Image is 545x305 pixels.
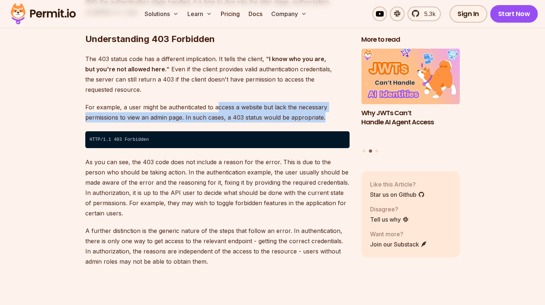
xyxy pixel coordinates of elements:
[85,131,350,148] code: HTTP/1.1 403 Forbidden
[370,190,425,199] a: Star us on Github
[184,7,215,21] button: Learn
[490,5,538,23] a: Start Now
[370,204,409,213] p: Disagree?
[246,7,265,21] a: Docs
[375,149,378,152] button: Go to slide 3
[361,49,460,104] img: Why JWTs Can’t Handle AI Agent Access
[85,102,350,123] p: For example, a user might be authenticated to access a website but lack the necessary permissions...
[449,5,487,23] a: Sign In
[85,157,350,218] p: As you can see, the 403 code does not include a reason for the error. This is due to the person w...
[370,240,427,248] a: Join our Substack
[370,180,425,188] p: Like this Article?
[361,49,460,145] li: 2 of 3
[361,108,460,127] h3: Why JWTs Can’t Handle AI Agent Access
[369,149,372,152] button: Go to slide 2
[361,35,460,44] h2: More to read
[370,229,427,238] p: Want more?
[85,226,350,267] p: A further distinction is the generic nature of the steps that follow an error. In authentication,...
[85,54,350,95] p: The 403 status code has a different implication. It tells the client, " " Even if the client prov...
[142,7,182,21] button: Solutions
[7,1,79,26] img: Permit logo
[268,7,310,21] button: Company
[361,49,460,145] a: Why JWTs Can’t Handle AI Agent AccessWhy JWTs Can’t Handle AI Agent Access
[370,215,409,223] a: Tell us why
[361,49,460,154] div: Posts
[218,7,243,21] a: Pricing
[362,149,365,152] button: Go to slide 1
[407,7,441,21] a: 5.3k
[420,10,436,18] span: 5.3k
